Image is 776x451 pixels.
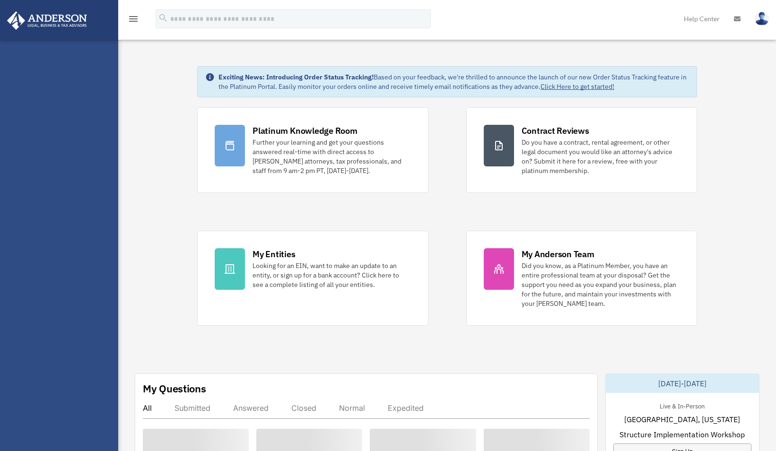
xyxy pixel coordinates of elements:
[466,231,697,326] a: My Anderson Team Did you know, as a Platinum Member, you have an entire professional team at your...
[233,403,269,413] div: Answered
[624,414,740,425] span: [GEOGRAPHIC_DATA], [US_STATE]
[339,403,365,413] div: Normal
[253,261,410,289] div: Looking for an EIN, want to make an update to an entity, or sign up for a bank account? Click her...
[541,82,614,91] a: Click Here to get started!
[619,429,745,440] span: Structure Implementation Workshop
[128,17,139,25] a: menu
[143,382,206,396] div: My Questions
[4,11,90,30] img: Anderson Advisors Platinum Portal
[197,231,428,326] a: My Entities Looking for an EIN, want to make an update to an entity, or sign up for a bank accoun...
[253,125,357,137] div: Platinum Knowledge Room
[522,138,680,175] div: Do you have a contract, rental agreement, or other legal document you would like an attorney's ad...
[606,374,759,393] div: [DATE]-[DATE]
[197,107,428,193] a: Platinum Knowledge Room Further your learning and get your questions answered real-time with dire...
[388,403,424,413] div: Expedited
[218,72,689,91] div: Based on your feedback, we're thrilled to announce the launch of our new Order Status Tracking fe...
[522,261,680,308] div: Did you know, as a Platinum Member, you have an entire professional team at your disposal? Get th...
[218,73,374,81] strong: Exciting News: Introducing Order Status Tracking!
[253,138,410,175] div: Further your learning and get your questions answered real-time with direct access to [PERSON_NAM...
[158,13,168,23] i: search
[143,403,152,413] div: All
[174,403,210,413] div: Submitted
[522,125,589,137] div: Contract Reviews
[128,13,139,25] i: menu
[291,403,316,413] div: Closed
[253,248,295,260] div: My Entities
[755,12,769,26] img: User Pic
[652,400,712,410] div: Live & In-Person
[522,248,594,260] div: My Anderson Team
[466,107,697,193] a: Contract Reviews Do you have a contract, rental agreement, or other legal document you would like...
